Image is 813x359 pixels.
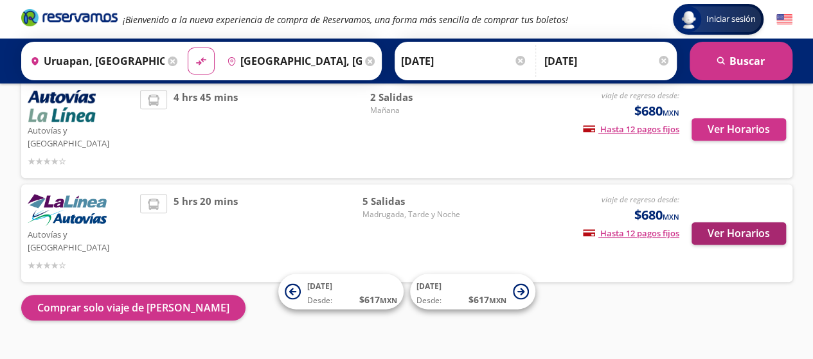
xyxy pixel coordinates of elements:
button: English [776,12,792,28]
button: Ver Horarios [692,222,786,245]
button: Ver Horarios [692,118,786,141]
span: Desde: [307,295,332,306]
input: Buscar Destino [222,45,362,77]
span: Madrugada, Tarde y Noche [362,209,460,220]
a: Brand Logo [21,8,118,31]
i: Brand Logo [21,8,118,27]
button: [DATE]Desde:$617MXN [410,274,535,310]
em: ¡Bienvenido a la nueva experiencia de compra de Reservamos, una forma más sencilla de comprar tus... [123,13,568,26]
span: 2 Salidas [370,90,460,105]
span: Iniciar sesión [701,13,761,26]
em: viaje de regreso desde: [602,194,679,205]
span: $ 617 [359,293,397,306]
span: $680 [634,101,679,121]
button: [DATE]Desde:$617MXN [278,274,404,310]
input: Opcional [544,45,670,77]
img: Autovías y La Línea [28,194,107,226]
p: Autovías y [GEOGRAPHIC_DATA] [28,226,134,254]
button: Comprar solo viaje de [PERSON_NAME] [21,295,246,320]
input: Buscar Origen [25,45,165,77]
span: $ 617 [469,293,506,306]
input: Elegir Fecha [401,45,527,77]
button: Buscar [690,42,792,80]
span: [DATE] [416,281,442,292]
small: MXN [663,108,679,118]
span: Desde: [416,295,442,306]
em: viaje de regreso desde: [602,90,679,101]
span: $680 [634,206,679,225]
small: MXN [489,295,506,305]
span: 5 hrs 20 mins [174,194,238,272]
span: [DATE] [307,281,332,292]
span: 4 hrs 45 mins [174,90,238,168]
span: 5 Salidas [362,194,460,209]
small: MXN [663,212,679,222]
p: Autovías y [GEOGRAPHIC_DATA] [28,122,134,150]
img: Autovías y La Línea [28,90,96,122]
span: Hasta 12 pagos fijos [583,123,679,135]
span: Hasta 12 pagos fijos [583,227,679,239]
small: MXN [380,295,397,305]
span: Mañana [370,105,460,116]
